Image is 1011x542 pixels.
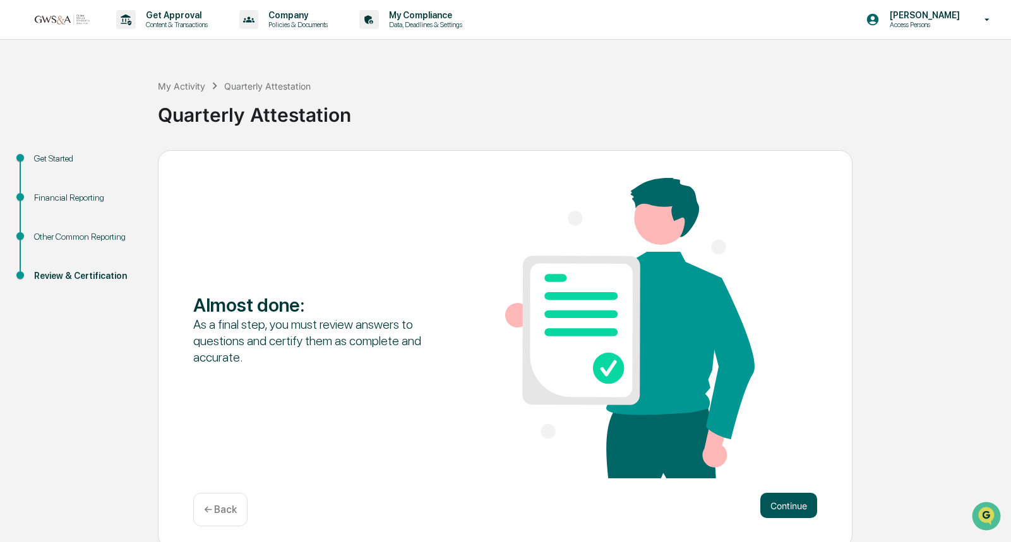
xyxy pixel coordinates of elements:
div: 🗄️ [92,160,102,170]
div: Financial Reporting [34,191,138,204]
div: Review & Certification [34,269,138,283]
p: Access Persons [880,20,966,29]
div: Quarterly Attestation [224,81,311,91]
p: Company [258,10,334,20]
div: Quarterly Attestation [158,93,1005,126]
p: Data, Deadlines & Settings [379,20,469,29]
div: Other Common Reporting [34,230,138,244]
a: 🖐️Preclearance [8,154,87,177]
img: Almost done [505,178,755,478]
div: As a final step, you must review answers to questions and certify them as complete and accurate. [193,316,443,365]
img: 1746055101610-c473b297-6a78-478c-a979-82029cc54cd1 [13,97,35,119]
div: My Activity [158,81,205,91]
div: Almost done : [193,293,443,316]
p: How can we help? [13,27,230,47]
p: Content & Transactions [136,20,214,29]
a: 🔎Data Lookup [8,178,85,201]
img: logo [30,13,91,25]
span: Data Lookup [25,183,80,196]
iframe: Open customer support [971,500,1005,534]
span: Attestations [104,159,157,172]
a: Powered byPylon [89,213,153,223]
a: 🗄️Attestations [87,154,162,177]
p: [PERSON_NAME] [880,10,966,20]
button: Start new chat [215,100,230,115]
p: ← Back [204,504,237,515]
div: We're available if you need us! [43,109,160,119]
div: 🔎 [13,184,23,194]
div: Start new chat [43,97,207,109]
p: Policies & Documents [258,20,334,29]
span: Preclearance [25,159,81,172]
div: Get Started [34,152,138,165]
p: My Compliance [379,10,469,20]
button: Continue [760,493,817,518]
span: Pylon [126,214,153,223]
p: Get Approval [136,10,214,20]
div: 🖐️ [13,160,23,170]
